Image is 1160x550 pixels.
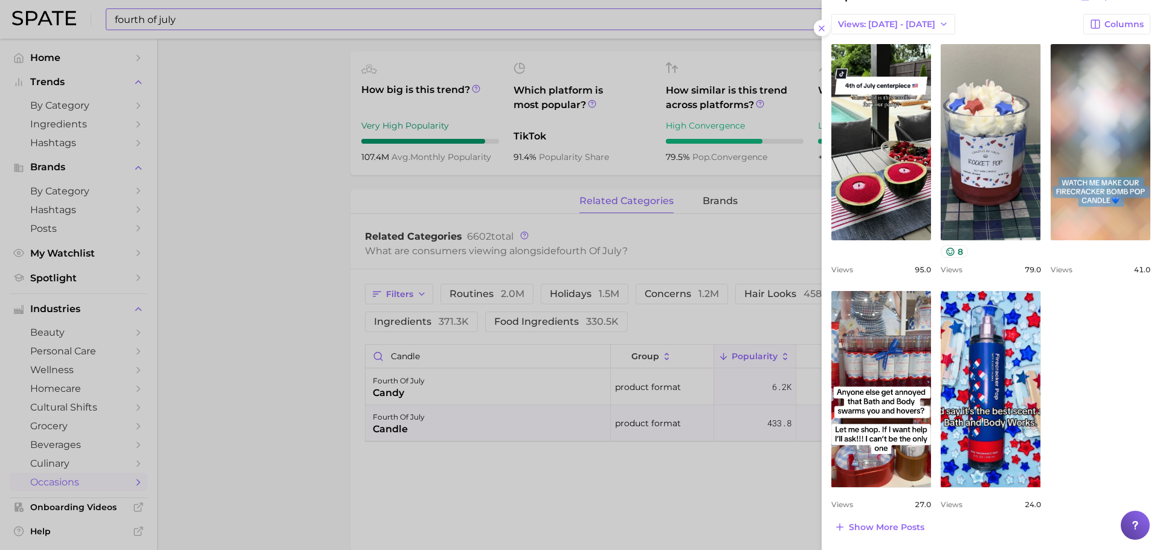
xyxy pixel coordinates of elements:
button: Views: [DATE] - [DATE] [831,14,955,34]
span: Views [941,500,962,509]
span: Views: [DATE] - [DATE] [838,19,935,30]
span: Views [941,265,962,274]
span: 79.0 [1025,265,1041,274]
span: Columns [1104,19,1144,30]
span: Views [831,500,853,509]
span: 27.0 [915,500,931,509]
button: Show more posts [831,519,927,536]
span: Show more posts [849,522,924,532]
span: 95.0 [915,265,931,274]
span: 41.0 [1134,265,1150,274]
span: 24.0 [1025,500,1041,509]
button: 8 [941,245,968,258]
span: Views [1051,265,1072,274]
button: Columns [1083,14,1150,34]
span: Views [831,265,853,274]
